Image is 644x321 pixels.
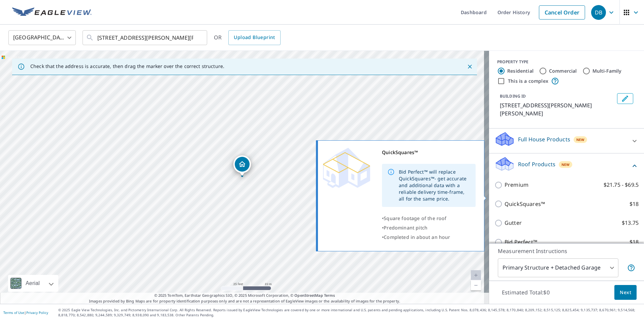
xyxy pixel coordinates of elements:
div: PROPERTY TYPE [497,59,636,65]
span: Next [620,288,631,297]
p: [STREET_ADDRESS][PERSON_NAME][PERSON_NAME] [500,101,614,117]
a: Terms [324,293,335,298]
p: | [3,311,48,315]
div: Primary Structure + Detached Garage [498,258,618,277]
span: Completed in about an hour [384,234,450,240]
p: Bid Perfect™ [505,238,537,246]
div: • [382,233,476,242]
p: Check that the address is accurate, then drag the marker over the correct structure. [30,63,224,69]
div: OR [214,30,281,45]
input: Search by address or latitude-longitude [97,28,193,47]
div: DB [591,5,606,20]
p: QuickSquares™ [505,200,545,208]
img: EV Logo [12,7,92,17]
span: Square footage of the roof [384,215,446,221]
span: New [561,162,570,167]
p: Roof Products [518,160,555,168]
div: QuickSquares™ [382,148,476,157]
div: Aerial [24,275,42,292]
p: Gutter [505,219,522,227]
span: Predominant pitch [384,224,427,231]
p: Full House Products [518,135,570,143]
button: Edit building 1 [617,93,633,104]
div: Full House ProductsNew [494,131,639,150]
p: $21.75 - $69.5 [604,181,639,189]
label: Residential [507,68,534,74]
p: Estimated Total: $0 [496,285,555,300]
div: • [382,223,476,233]
a: Current Level 20, Zoom Out [471,280,481,290]
p: BUILDING ID [500,93,526,99]
div: • [382,214,476,223]
a: Current Level 20, Zoom In Disabled [471,270,481,280]
div: [GEOGRAPHIC_DATA] [8,28,76,47]
label: Commercial [549,68,577,74]
a: Privacy Policy [26,310,48,315]
p: $18 [630,200,639,208]
a: OpenStreetMap [294,293,323,298]
button: Next [614,285,637,300]
label: This is a complex [508,78,548,84]
p: $18 [630,238,639,246]
p: $13.75 [622,219,639,227]
img: Premium [323,148,370,188]
a: Upload Blueprint [228,30,280,45]
span: © 2025 TomTom, Earthstar Geographics SIO, © 2025 Microsoft Corporation, © [154,293,335,298]
a: Cancel Order [539,5,585,20]
span: Your report will include the primary structure and a detached garage if one exists. [627,264,635,272]
button: Close [465,62,474,71]
p: © 2025 Eagle View Technologies, Inc. and Pictometry International Corp. All Rights Reserved. Repo... [58,308,641,318]
label: Multi-Family [592,68,622,74]
div: Bid Perfect™ will replace QuickSquares™- get accurate and additional data with a reliable deliver... [399,166,470,205]
p: Measurement Instructions [498,247,635,255]
span: New [576,137,585,142]
div: Aerial [8,275,58,292]
div: Roof ProductsNew [494,156,639,175]
div: Dropped pin, building 1, Residential property, 180 Ned Clark Rd Bean Station, TN 37708 [233,155,251,176]
p: Premium [505,181,528,189]
a: Terms of Use [3,310,24,315]
span: Upload Blueprint [234,33,275,42]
